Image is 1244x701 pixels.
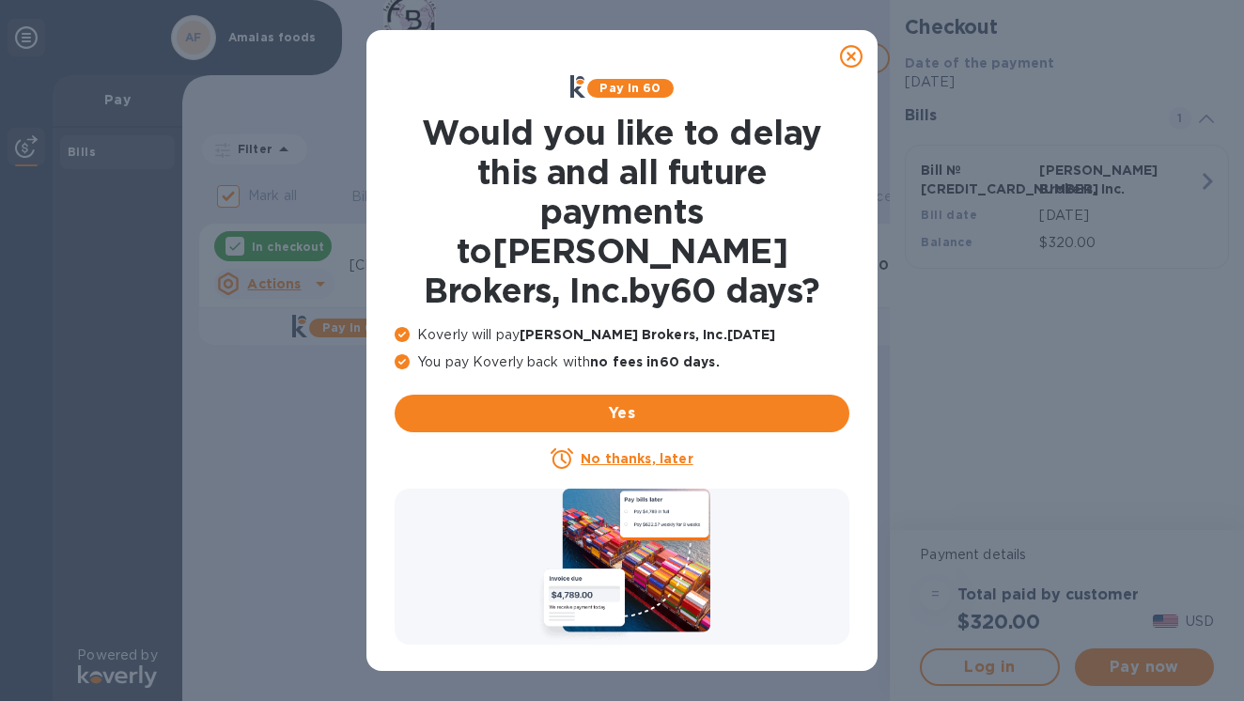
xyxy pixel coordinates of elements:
span: Yes [410,402,834,425]
b: [PERSON_NAME] Brokers, Inc. [DATE] [520,327,775,342]
b: Pay in 60 [599,81,661,95]
u: No thanks, later [581,451,692,466]
b: no fees in 60 days . [590,354,719,369]
button: Yes [395,395,849,432]
p: Koverly will pay [395,325,849,345]
p: You pay Koverly back with [395,352,849,372]
h1: Would you like to delay this and all future payments to [PERSON_NAME] Brokers, Inc. by 60 days ? [395,113,849,310]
